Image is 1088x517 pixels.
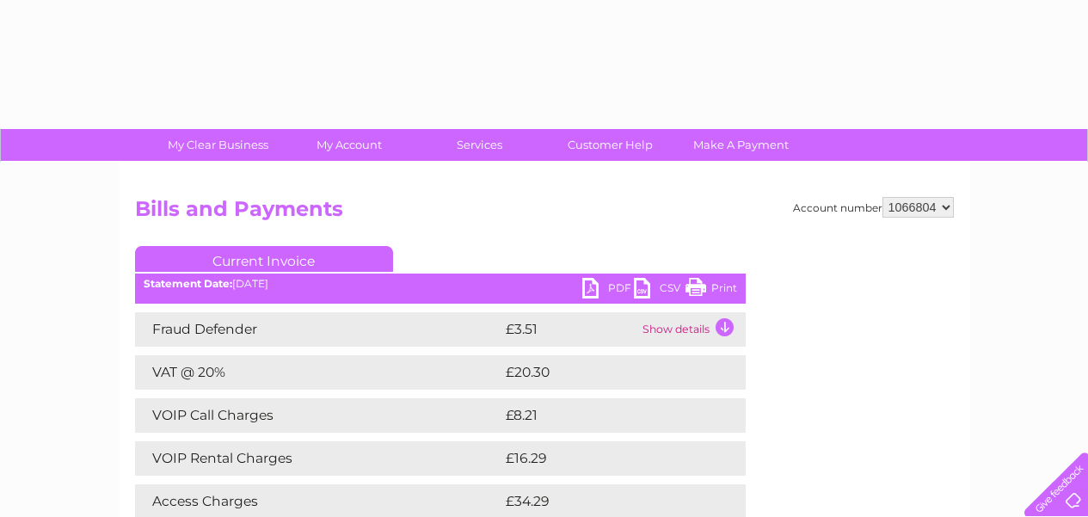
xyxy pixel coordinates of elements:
a: Print [685,278,737,303]
td: £20.30 [501,355,711,390]
td: Fraud Defender [135,312,501,347]
a: CSV [634,278,685,303]
a: My Clear Business [147,129,289,161]
a: Customer Help [539,129,681,161]
td: Show details [638,312,746,347]
a: My Account [278,129,420,161]
td: VOIP Call Charges [135,398,501,433]
td: £16.29 [501,441,710,476]
a: Current Invoice [135,246,393,272]
td: £8.21 [501,398,703,433]
td: VOIP Rental Charges [135,441,501,476]
a: Services [409,129,550,161]
a: PDF [582,278,634,303]
td: VAT @ 20% [135,355,501,390]
div: [DATE] [135,278,746,290]
a: Make A Payment [670,129,812,161]
td: £3.51 [501,312,638,347]
h2: Bills and Payments [135,197,954,230]
b: Statement Date: [144,277,232,290]
div: Account number [793,197,954,218]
